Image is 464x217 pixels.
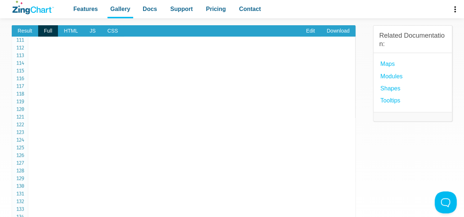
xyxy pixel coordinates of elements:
iframe: Toggle Customer Support [435,191,457,213]
a: Tooltips [380,96,400,105]
a: ZingChart Logo. Click to return to the homepage [12,1,54,14]
h3: Related Documentation: [379,31,446,49]
span: JS [84,25,101,37]
span: CSS [102,25,124,37]
a: Download [321,25,355,37]
a: Shapes [380,83,400,93]
span: Full [38,25,58,37]
span: HTML [58,25,84,37]
a: Edit [300,25,321,37]
span: Pricing [206,4,226,14]
a: modules [380,71,402,81]
span: Support [170,4,193,14]
span: Contact [239,4,261,14]
a: Maps [380,59,395,69]
span: Features [73,4,98,14]
span: Docs [143,4,157,14]
span: Result [12,25,38,37]
span: Gallery [110,4,130,14]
